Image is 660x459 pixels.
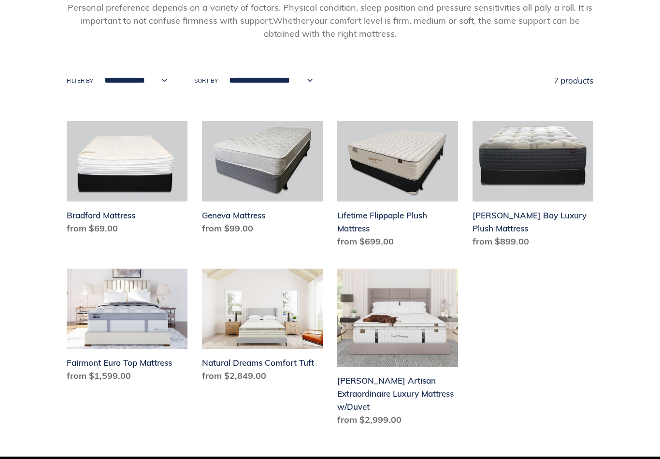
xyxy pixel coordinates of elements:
[67,121,187,239] a: Bradford Mattress
[202,269,323,387] a: Natural Dreams Comfort Tuft
[67,76,93,85] label: Filter by
[554,75,593,86] span: 7 products
[273,15,310,26] span: Whether
[337,121,458,252] a: Lifetime Flippaple Plush Mattress
[67,269,187,387] a: Fairmont Euro Top Mattress
[194,76,218,85] label: Sort by
[473,121,593,252] a: Chadwick Bay Luxury Plush Mattress
[202,121,323,239] a: Geneva Mattress
[337,269,458,430] a: Hemingway Artisan Extraordinaire Luxury Mattress w/Duvet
